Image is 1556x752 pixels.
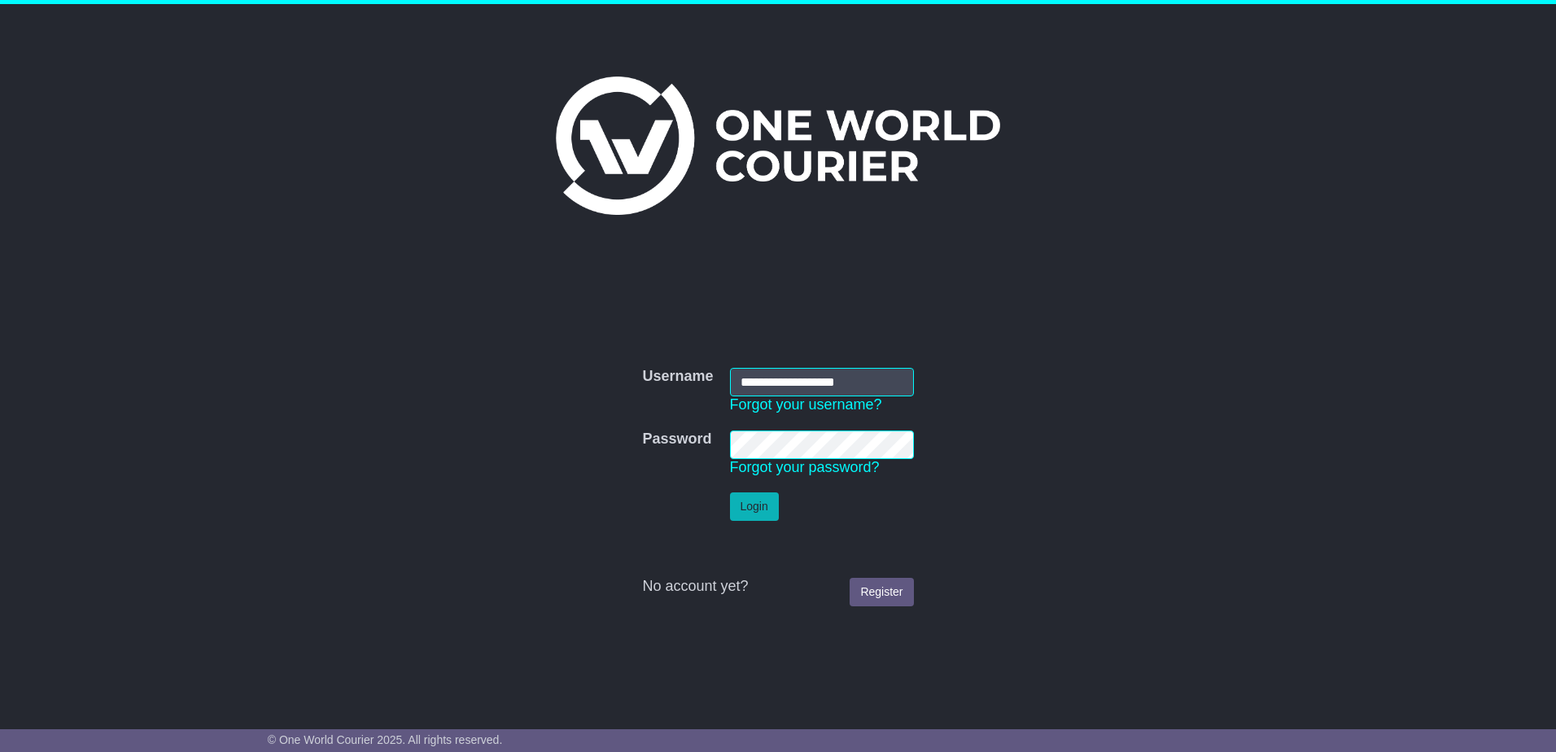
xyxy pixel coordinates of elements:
button: Login [730,492,779,521]
label: Password [642,431,711,448]
a: Forgot your password? [730,459,880,475]
span: © One World Courier 2025. All rights reserved. [268,733,503,746]
div: No account yet? [642,578,913,596]
label: Username [642,368,713,386]
a: Forgot your username? [730,396,882,413]
img: One World [556,77,1000,215]
a: Register [850,578,913,606]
